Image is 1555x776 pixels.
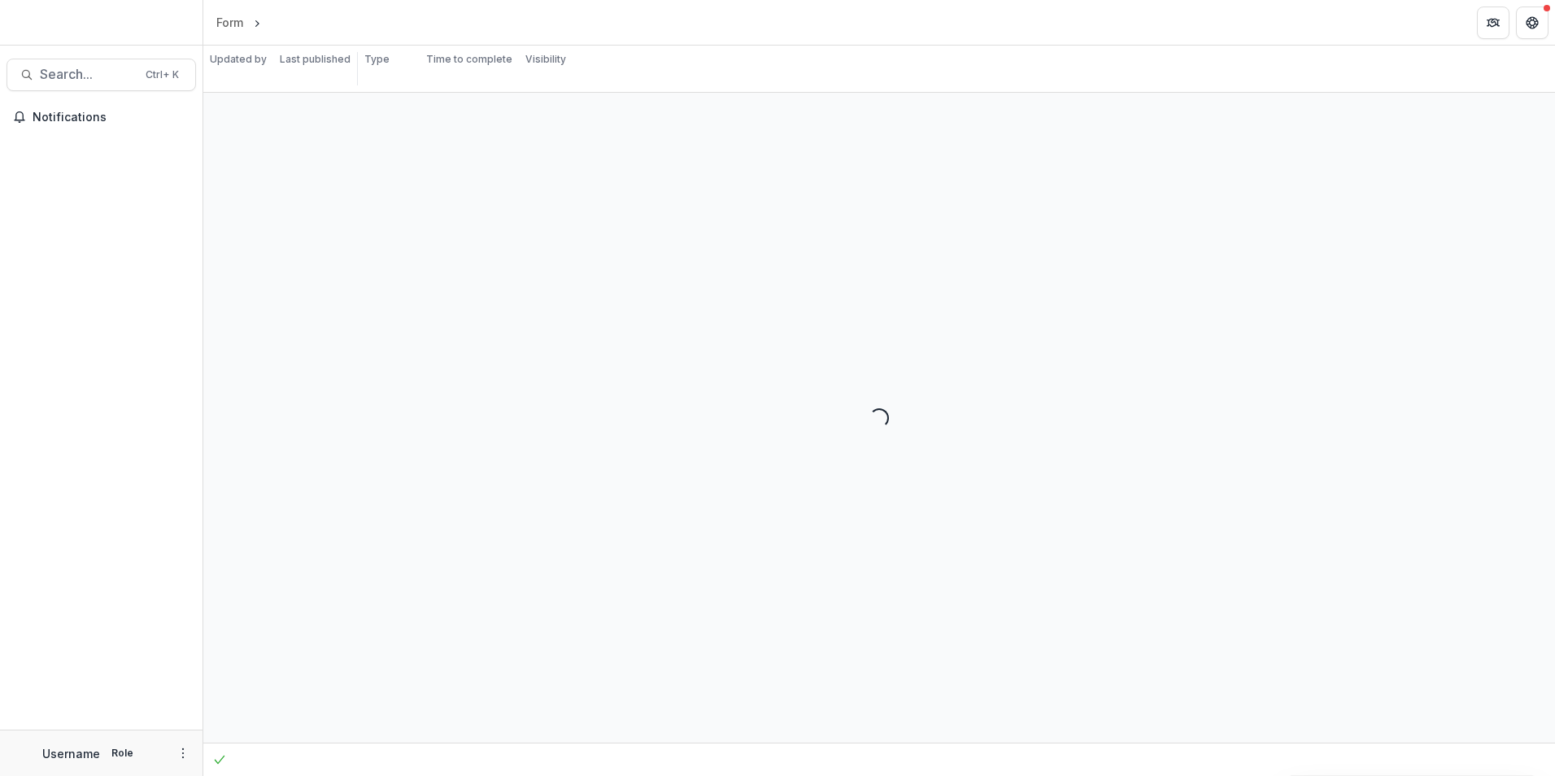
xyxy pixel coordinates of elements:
p: Time to complete [426,52,512,67]
span: Notifications [33,111,189,124]
div: Ctrl + K [142,66,182,84]
button: Search... [7,59,196,91]
span: Search... [40,67,136,82]
p: Role [107,746,138,761]
button: Notifications [7,104,196,130]
a: Form [210,11,250,34]
p: Visibility [525,52,566,67]
p: Last published [280,52,351,67]
nav: breadcrumb [210,11,333,34]
p: Updated by [210,52,267,67]
button: Partners [1477,7,1509,39]
p: Type [364,52,390,67]
button: Get Help [1516,7,1548,39]
div: Form [216,14,243,31]
button: More [173,743,193,763]
p: Username [42,745,100,762]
